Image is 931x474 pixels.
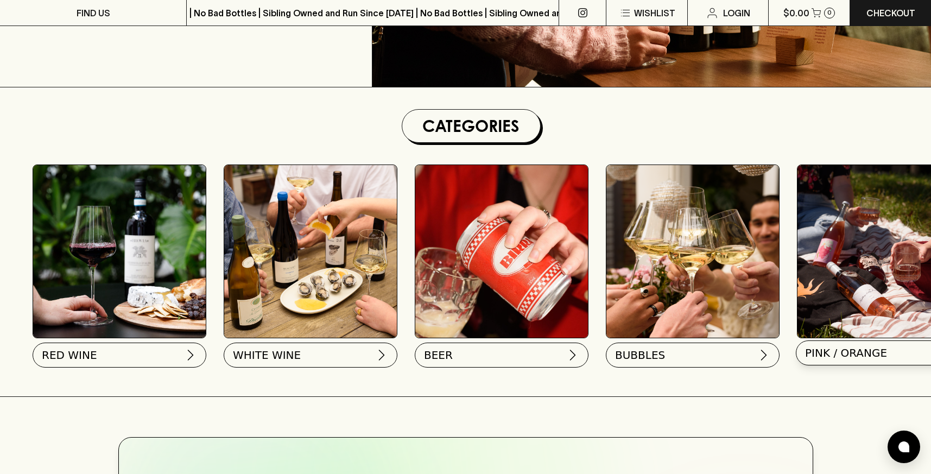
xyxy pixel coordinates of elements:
img: chevron-right.svg [375,349,388,362]
img: chevron-right.svg [757,349,770,362]
span: BUBBLES [615,347,665,363]
button: RED WINE [33,343,206,368]
p: $0.00 [783,7,809,20]
p: FIND US [77,7,110,20]
img: 2022_Festive_Campaign_INSTA-16 1 [606,165,779,338]
p: Wishlist [634,7,675,20]
button: BEER [415,343,588,368]
p: Login [723,7,750,20]
button: WHITE WINE [224,343,397,368]
span: WHITE WINE [233,347,301,363]
img: Red Wine Tasting [33,165,206,338]
img: bubble-icon [898,441,909,452]
span: BEER [424,347,453,363]
button: BUBBLES [606,343,780,368]
img: BIRRA_GOOD-TIMES_INSTA-2 1/optimise?auth=Mjk3MjY0ODMzMw__ [415,165,588,338]
img: chevron-right.svg [184,349,197,362]
img: optimise [224,165,397,338]
img: chevron-right.svg [566,349,579,362]
h1: Categories [407,114,536,138]
span: PINK / ORANGE [805,345,887,361]
p: 0 [827,10,832,16]
p: Checkout [866,7,915,20]
span: RED WINE [42,347,97,363]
